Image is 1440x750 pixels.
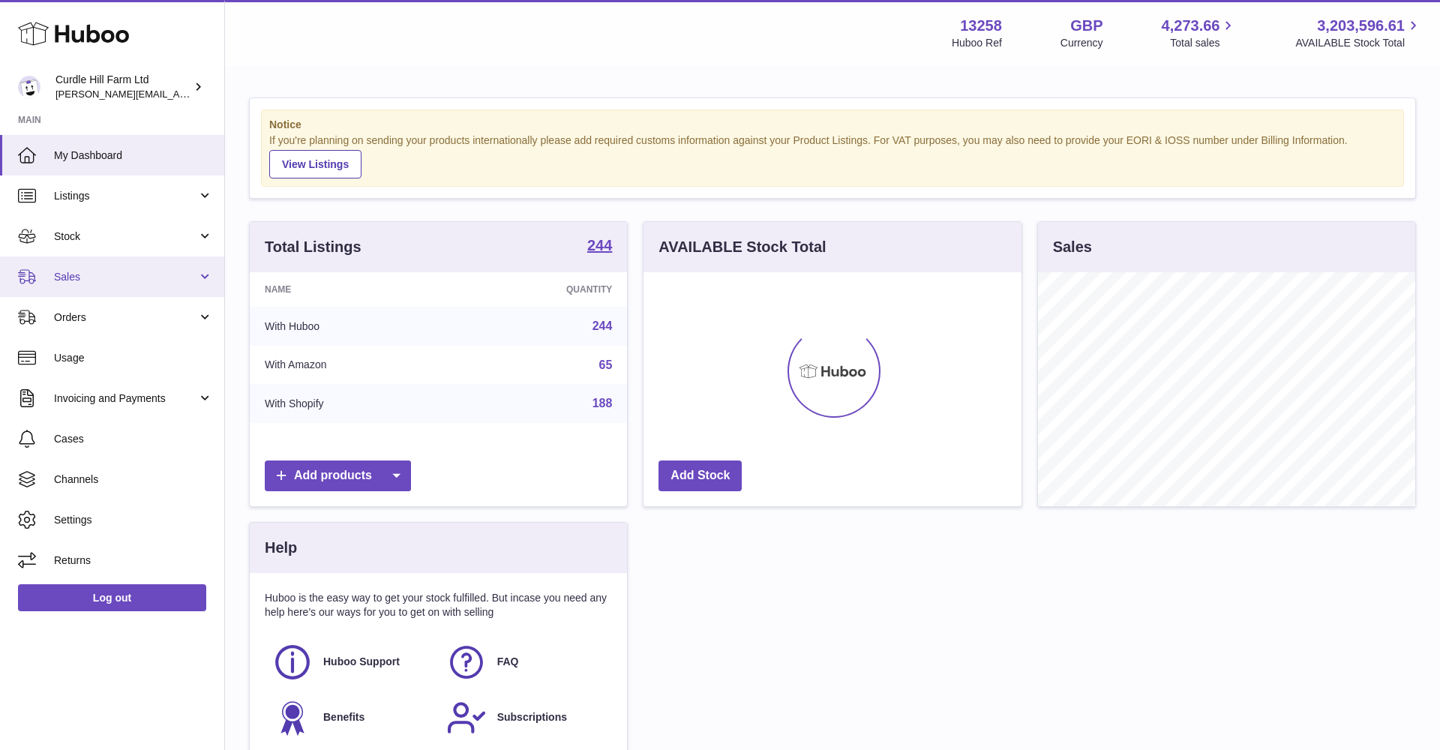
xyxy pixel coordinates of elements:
td: With Amazon [250,346,456,385]
h3: AVAILABLE Stock Total [658,237,826,257]
div: Currency [1060,36,1103,50]
strong: Notice [269,118,1396,132]
a: 4,273.66 Total sales [1162,16,1237,50]
a: Benefits [272,697,431,738]
a: Log out [18,584,206,611]
a: Huboo Support [272,642,431,682]
span: 3,203,596.61 [1317,16,1405,36]
span: [PERSON_NAME][EMAIL_ADDRESS][DOMAIN_NAME] [55,88,301,100]
span: Orders [54,310,197,325]
a: 65 [599,358,613,371]
th: Name [250,272,456,307]
span: Invoicing and Payments [54,391,197,406]
span: Usage [54,351,213,365]
a: 244 [592,319,613,332]
strong: 13258 [960,16,1002,36]
a: 244 [587,238,612,256]
span: FAQ [497,655,519,669]
span: Settings [54,513,213,527]
strong: 244 [587,238,612,253]
span: Returns [54,553,213,568]
a: Add Stock [658,460,742,491]
strong: GBP [1070,16,1102,36]
span: 4,273.66 [1162,16,1220,36]
img: miranda@diddlysquatfarmshop.com [18,76,40,98]
h3: Help [265,538,297,558]
a: 3,203,596.61 AVAILABLE Stock Total [1295,16,1422,50]
span: My Dashboard [54,148,213,163]
p: Huboo is the easy way to get your stock fulfilled. But incase you need any help here's our ways f... [265,591,612,619]
span: Benefits [323,710,364,724]
div: Huboo Ref [952,36,1002,50]
span: Subscriptions [497,710,567,724]
a: View Listings [269,150,361,178]
span: Channels [54,472,213,487]
a: Add products [265,460,411,491]
span: AVAILABLE Stock Total [1295,36,1422,50]
span: Listings [54,189,197,203]
th: Quantity [456,272,627,307]
span: Sales [54,270,197,284]
h3: Sales [1053,237,1092,257]
td: With Huboo [250,307,456,346]
a: FAQ [446,642,605,682]
div: If you're planning on sending your products internationally please add required customs informati... [269,133,1396,178]
div: Curdle Hill Farm Ltd [55,73,190,101]
span: Total sales [1170,36,1237,50]
a: 188 [592,397,613,409]
td: With Shopify [250,384,456,423]
a: Subscriptions [446,697,605,738]
span: Huboo Support [323,655,400,669]
span: Stock [54,229,197,244]
h3: Total Listings [265,237,361,257]
span: Cases [54,432,213,446]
